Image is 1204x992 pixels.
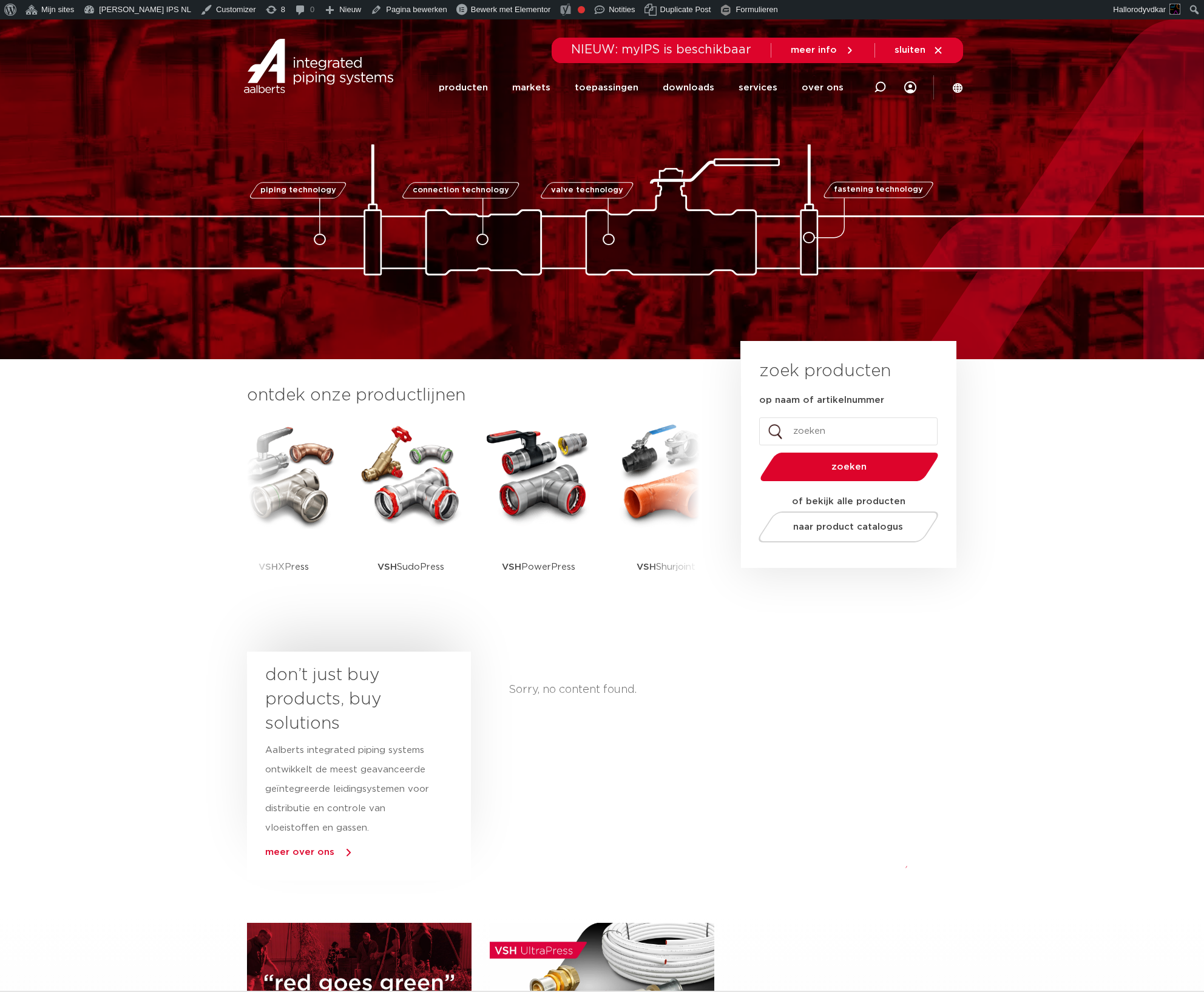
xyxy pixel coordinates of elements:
p: PowerPress [502,529,575,605]
div: Focus keyphrase niet ingevuld [578,6,585,13]
a: producten [439,64,488,111]
input: zoeken [759,417,938,445]
a: sluiten [895,45,944,56]
a: services [739,64,777,111]
div: Sorry, no content found. [509,652,955,884]
a: meer info [791,45,855,56]
a: over ons [802,64,844,111]
nav: Menu [904,62,916,112]
p: SudoPress [377,529,444,605]
strong: VSH [377,562,397,572]
span: valve technology [550,186,623,194]
strong: VSH [637,562,656,572]
p: Aalberts integrated piping systems ontwikkelt de meest geavanceerde geïntegreerde leidingsystemen... [265,741,430,838]
span: rodyvdkar [1131,5,1166,14]
span: Bewerk met Elementor [471,5,551,14]
a: naar product catalogus [756,511,942,542]
a: VSHPowerPress [484,420,593,605]
a: toepassingen [575,64,638,111]
a: markets [512,64,550,111]
h3: don’t just buy products, buy solutions [265,663,430,736]
span: meer info [791,46,837,55]
a: VSHShurjoint [611,420,720,605]
p: XPress [259,529,309,605]
strong: VSH [502,562,521,572]
span: piping technology [260,186,336,194]
: my IPS [904,62,916,112]
span: fastening technology [834,186,923,194]
h3: ontdek onze productlijnen [247,383,700,408]
strong: of bekijk alle producten [792,497,905,506]
label: op naam of artikelnummer [759,394,884,407]
nav: Menu [439,64,844,111]
button: zoeken [756,451,944,482]
span: sluiten [895,46,925,55]
span: NIEUW: myIPS is beschikbaar [571,44,751,56]
a: VSHSudoPress [356,420,465,605]
h3: zoek producten [759,359,891,383]
strong: VSH [259,562,278,572]
a: downloads [663,64,714,111]
a: meer over ons [265,848,334,857]
span: zoeken [791,462,907,471]
li: Page dot 1 [905,866,938,868]
p: Shurjoint [637,529,695,605]
span: connection technology [413,186,509,194]
a: VSHXPress [229,420,338,605]
span: naar product catalogus [794,522,904,531]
